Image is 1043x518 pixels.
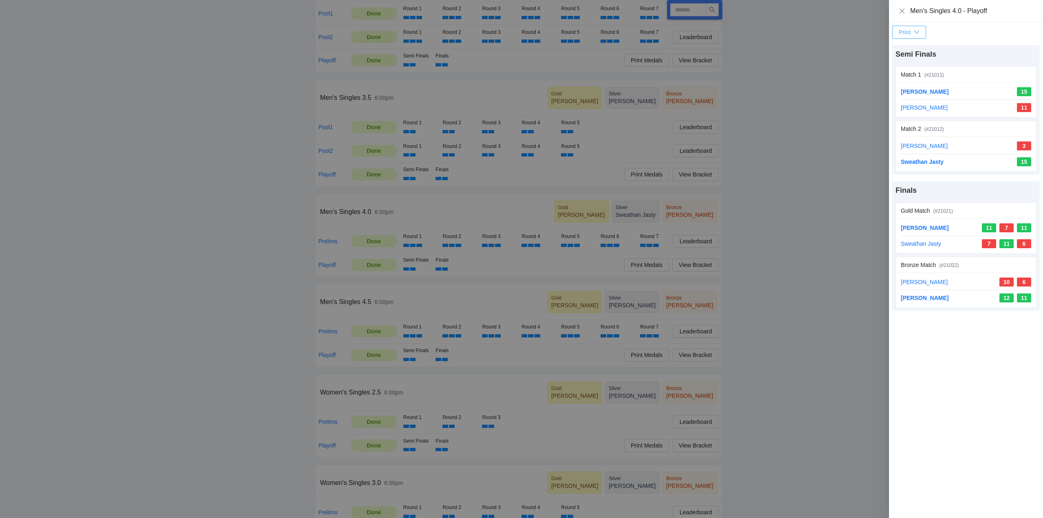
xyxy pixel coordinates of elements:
[1017,103,1031,112] div: 11
[901,207,930,214] span: Gold Match
[901,126,921,132] span: Match 2
[1017,87,1031,96] div: 15
[982,223,996,232] div: 11
[999,293,1014,302] div: 12
[1017,141,1031,150] div: 3
[901,279,948,285] a: [PERSON_NAME]
[982,239,996,248] div: 7
[892,26,926,39] button: Print
[901,159,944,165] a: Sweathan Jasty
[899,8,905,14] span: close
[999,239,1014,248] div: 11
[1017,293,1031,302] div: 11
[1017,239,1031,248] div: 6
[901,240,941,247] a: Sweathan Jasty
[901,71,921,78] span: Match 1
[899,8,905,15] button: Close
[999,223,1014,232] div: 7
[901,262,936,268] span: Bronze Match
[924,126,944,132] span: (# 21012 )
[933,208,953,214] span: (# 21021 )
[901,88,948,95] a: [PERSON_NAME]
[939,262,959,268] span: (# 21022 )
[914,29,920,35] span: down
[1017,223,1031,232] div: 11
[896,48,1036,60] div: Semi Finals
[910,7,1033,15] div: Men's Singles 4.0 - Playoff
[901,225,948,231] a: [PERSON_NAME]
[901,104,948,111] a: [PERSON_NAME]
[899,28,911,37] div: Print
[924,72,944,78] span: (# 21011 )
[1017,157,1031,166] div: 15
[901,143,948,149] a: [PERSON_NAME]
[999,278,1014,287] div: 10
[901,295,948,301] a: [PERSON_NAME]
[1017,278,1031,287] div: 6
[896,185,1036,196] div: Finals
